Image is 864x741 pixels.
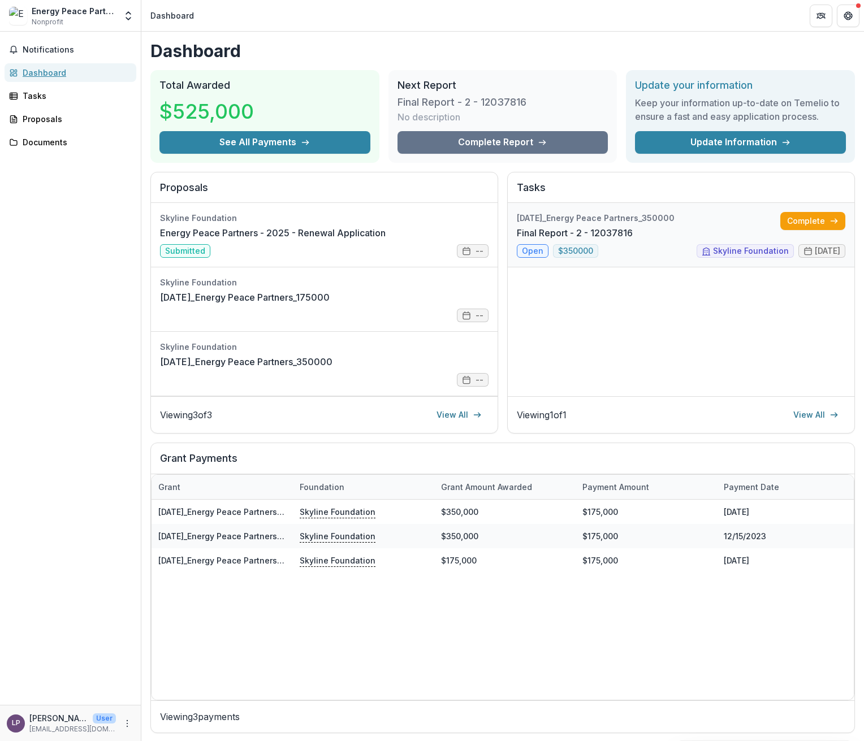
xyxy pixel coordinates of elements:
button: Partners [810,5,832,27]
a: Update Information [635,131,846,154]
h2: Update your information [635,79,846,92]
h3: $525,000 [159,96,254,127]
a: Proposals [5,110,136,128]
a: Complete Report [398,131,608,154]
a: Dashboard [5,63,136,82]
h2: Next Report [398,79,608,92]
a: Tasks [5,86,136,105]
div: Lindsey Padjen [12,720,20,727]
div: Dashboard [150,10,194,21]
div: $350,000 [434,500,576,524]
a: View All [787,406,845,424]
div: $350,000 [434,524,576,548]
button: Notifications [5,41,136,59]
div: $175,000 [434,548,576,573]
div: Grant [152,475,293,499]
a: Complete [780,212,845,230]
div: $175,000 [576,548,717,573]
a: [DATE]_Energy Peace Partners_175000 [160,291,330,304]
p: [PERSON_NAME] [29,712,88,724]
div: Payment date [717,475,858,499]
div: Foundation [293,475,434,499]
div: Grant [152,481,187,493]
div: 12/15/2023 [717,524,858,548]
div: [DATE] [717,548,858,573]
h2: Total Awarded [159,79,370,92]
div: Grant amount awarded [434,481,539,493]
a: [DATE]_Energy Peace Partners_350000 [158,531,310,541]
a: Energy Peace Partners - 2025 - Renewal Application [160,226,386,240]
img: Energy Peace Partners [9,7,27,25]
p: Skyline Foundation [300,530,375,542]
a: [DATE]_Energy Peace Partners_175000 [158,556,308,565]
p: Skyline Foundation [300,505,375,518]
button: Open entity switcher [120,5,136,27]
p: No description [398,110,460,124]
a: [DATE]_Energy Peace Partners_350000 [160,355,332,369]
h3: Keep your information up-to-date on Temelio to ensure a fast and easy application process. [635,96,846,123]
span: Notifications [23,45,132,55]
a: View All [430,406,489,424]
a: Final Report - 2 - 12037816 [517,226,633,240]
a: Documents [5,133,136,151]
h2: Tasks [517,181,845,203]
button: More [120,717,134,730]
h1: Dashboard [150,41,855,61]
p: Viewing 1 of 1 [517,408,567,422]
button: Get Help [837,5,859,27]
div: $175,000 [576,524,717,548]
div: Proposals [23,113,127,125]
div: Foundation [293,481,351,493]
p: Skyline Foundation [300,554,375,566]
nav: breadcrumb [146,7,198,24]
a: [DATE]_Energy Peace Partners_350000 [158,507,310,517]
p: [EMAIL_ADDRESS][DOMAIN_NAME] [29,724,116,734]
h2: Proposals [160,181,489,203]
div: [DATE] [717,500,858,524]
button: See All Payments [159,131,370,154]
h3: Final Report - 2 - 12037816 [398,96,526,109]
div: Payment Amount [576,475,717,499]
div: Tasks [23,90,127,102]
div: Grant amount awarded [434,475,576,499]
div: Payment date [717,481,786,493]
p: User [93,713,116,723]
h2: Grant Payments [160,452,845,474]
p: Viewing 3 payments [160,710,845,723]
span: Nonprofit [32,17,63,27]
div: Energy Peace Partners [32,5,116,17]
div: Dashboard [23,67,127,79]
p: Viewing 3 of 3 [160,408,212,422]
div: $175,000 [576,500,717,524]
div: Documents [23,136,127,148]
div: Payment Amount [576,481,656,493]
